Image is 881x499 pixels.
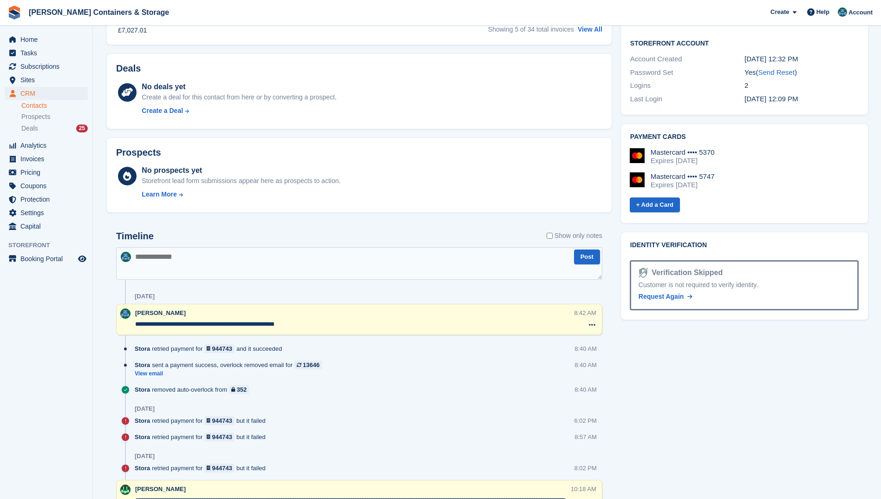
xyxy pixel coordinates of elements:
[5,193,88,206] a: menu
[204,344,235,353] a: 944743
[20,87,76,100] span: CRM
[744,80,859,91] div: 2
[20,220,76,233] span: Capital
[212,433,232,441] div: 944743
[547,231,602,241] label: Show only notes
[630,38,859,47] h2: Storefront Account
[135,464,150,473] span: Stora
[5,220,88,233] a: menu
[135,370,326,378] a: View email
[758,68,794,76] a: Send Reset
[20,152,76,165] span: Invoices
[574,416,596,425] div: 6:02 PM
[651,148,715,157] div: Mastercard •••• 5370
[630,54,744,65] div: Account Created
[135,433,150,441] span: Stora
[744,95,798,103] time: 2023-12-06 12:09:25 UTC
[204,416,235,425] a: 944743
[135,464,270,473] div: retried payment for but it failed
[20,193,76,206] span: Protection
[120,485,131,495] img: Arjun Preetham
[574,464,596,473] div: 8:02 PM
[135,416,270,425] div: retried payment for but it failed
[574,249,600,265] button: Post
[744,67,859,78] div: Yes
[303,361,320,369] div: 13646
[76,125,88,132] div: 25
[135,293,155,300] div: [DATE]
[639,292,692,302] a: Request Again
[135,309,186,316] span: [PERSON_NAME]
[838,7,847,17] img: Ricky Sanmarco
[204,433,235,441] a: 944743
[204,464,235,473] a: 944743
[630,133,859,141] h2: Payment cards
[574,361,597,369] div: 8:40 AM
[20,252,76,265] span: Booking Portal
[630,94,744,105] div: Last Login
[20,139,76,152] span: Analytics
[135,486,186,492] span: [PERSON_NAME]
[135,344,287,353] div: retried payment for and it succeeded
[574,385,597,394] div: 8:40 AM
[574,309,596,317] div: 8:42 AM
[20,73,76,86] span: Sites
[651,181,715,189] div: Expires [DATE]
[547,231,553,241] input: Show only notes
[574,433,597,441] div: 8:57 AM
[5,73,88,86] a: menu
[135,433,270,441] div: retried payment for but it failed
[5,206,88,219] a: menu
[212,416,232,425] div: 944743
[142,106,183,116] div: Create a Deal
[135,416,150,425] span: Stora
[21,124,38,133] span: Deals
[135,344,150,353] span: Stora
[639,268,648,278] img: Identity Verification Ready
[651,157,715,165] div: Expires [DATE]
[142,190,340,199] a: Learn More
[5,252,88,265] a: menu
[142,92,336,102] div: Create a deal for this contact from here or by converting a prospect.
[135,385,254,394] div: removed auto-overlock from
[630,80,744,91] div: Logins
[5,60,88,73] a: menu
[212,344,232,353] div: 944743
[5,33,88,46] a: menu
[816,7,829,17] span: Help
[118,26,147,35] div: £7,027.01
[20,166,76,179] span: Pricing
[639,280,850,290] div: Customer is not required to verify identity.
[5,46,88,59] a: menu
[770,7,789,17] span: Create
[77,253,88,264] a: Preview store
[116,147,161,158] h2: Prospects
[20,60,76,73] span: Subscriptions
[574,344,597,353] div: 8:40 AM
[229,385,249,394] a: 352
[20,179,76,192] span: Coupons
[237,385,247,394] div: 352
[21,124,88,133] a: Deals 25
[142,81,336,92] div: No deals yet
[142,176,340,186] div: Storefront lead form submissions appear here as prospects to action.
[121,252,131,262] img: Ricky Sanmarco
[630,67,744,78] div: Password Set
[571,485,596,493] div: 10:18 AM
[142,106,336,116] a: Create a Deal
[5,139,88,152] a: menu
[578,26,602,33] a: View All
[20,33,76,46] span: Home
[5,87,88,100] a: menu
[8,241,92,250] span: Storefront
[5,179,88,192] a: menu
[744,54,859,65] div: [DATE] 12:32 PM
[135,405,155,413] div: [DATE]
[639,293,684,300] span: Request Again
[21,101,88,110] a: Contacts
[21,112,50,121] span: Prospects
[135,385,150,394] span: Stora
[135,361,326,369] div: sent a payment success, overlock removed email for
[630,242,859,249] h2: Identity verification
[848,8,873,17] span: Account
